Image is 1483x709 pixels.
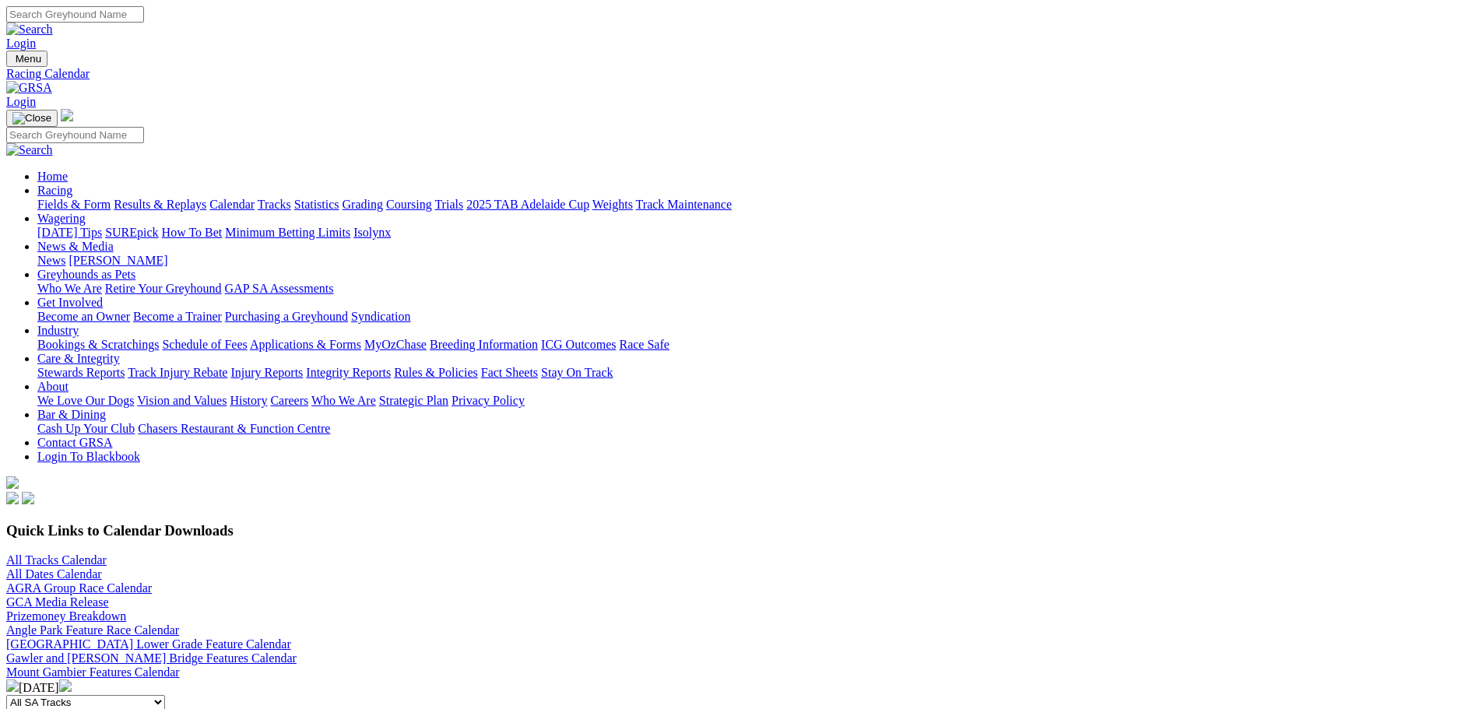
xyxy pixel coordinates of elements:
img: twitter.svg [22,492,34,504]
a: [PERSON_NAME] [69,254,167,267]
h3: Quick Links to Calendar Downloads [6,522,1477,539]
a: Become a Trainer [133,310,222,323]
a: Trials [434,198,463,211]
a: Login [6,95,36,108]
a: Schedule of Fees [162,338,247,351]
a: [DATE] Tips [37,226,102,239]
a: Wagering [37,212,86,225]
a: Bookings & Scratchings [37,338,159,351]
a: Fields & Form [37,198,111,211]
a: Greyhounds as Pets [37,268,135,281]
a: Calendar [209,198,255,211]
div: Greyhounds as Pets [37,282,1477,296]
a: Industry [37,324,79,337]
a: Syndication [351,310,410,323]
img: GRSA [6,81,52,95]
a: Purchasing a Greyhound [225,310,348,323]
img: logo-grsa-white.png [6,476,19,489]
a: Race Safe [619,338,669,351]
a: Coursing [386,198,432,211]
a: All Dates Calendar [6,567,102,581]
a: SUREpick [105,226,158,239]
a: Injury Reports [230,366,303,379]
a: Vision and Values [137,394,227,407]
div: Racing [37,198,1477,212]
div: About [37,394,1477,408]
a: We Love Our Dogs [37,394,134,407]
a: Who We Are [311,394,376,407]
a: Tracks [258,198,291,211]
a: Mount Gambier Features Calendar [6,665,180,679]
a: AGRA Group Race Calendar [6,581,152,595]
a: Rules & Policies [394,366,478,379]
a: Careers [270,394,308,407]
a: Login To Blackbook [37,450,140,463]
a: Login [6,37,36,50]
a: ICG Outcomes [541,338,616,351]
a: Racing [37,184,72,197]
a: Racing Calendar [6,67,1477,81]
a: Chasers Restaurant & Function Centre [138,422,330,435]
div: News & Media [37,254,1477,268]
img: chevron-right-pager-white.svg [59,679,72,692]
a: About [37,380,69,393]
a: Isolynx [353,226,391,239]
a: Gawler and [PERSON_NAME] Bridge Features Calendar [6,651,297,665]
span: Menu [16,53,41,65]
div: [DATE] [6,679,1477,695]
a: Fact Sheets [481,366,538,379]
div: Wagering [37,226,1477,240]
div: Industry [37,338,1477,352]
a: Home [37,170,68,183]
a: Track Maintenance [636,198,732,211]
input: Search [6,6,144,23]
a: How To Bet [162,226,223,239]
a: Stay On Track [541,366,613,379]
a: Bar & Dining [37,408,106,421]
div: Get Involved [37,310,1477,324]
a: History [230,394,267,407]
a: All Tracks Calendar [6,553,107,567]
a: Stewards Reports [37,366,125,379]
div: Bar & Dining [37,422,1477,436]
input: Search [6,127,144,143]
a: Integrity Reports [306,366,391,379]
div: Care & Integrity [37,366,1477,380]
a: Get Involved [37,296,103,309]
img: facebook.svg [6,492,19,504]
a: Minimum Betting Limits [225,226,350,239]
a: Weights [592,198,633,211]
a: 2025 TAB Adelaide Cup [466,198,589,211]
a: Retire Your Greyhound [105,282,222,295]
a: Privacy Policy [452,394,525,407]
a: Track Injury Rebate [128,366,227,379]
a: Become an Owner [37,310,130,323]
a: [GEOGRAPHIC_DATA] Lower Grade Feature Calendar [6,637,291,651]
a: GAP SA Assessments [225,282,334,295]
a: Angle Park Feature Race Calendar [6,623,179,637]
a: Breeding Information [430,338,538,351]
a: MyOzChase [364,338,427,351]
a: News & Media [37,240,114,253]
a: Contact GRSA [37,436,112,449]
a: Prizemoney Breakdown [6,609,126,623]
a: Care & Integrity [37,352,120,365]
a: Results & Replays [114,198,206,211]
img: Close [12,112,51,125]
button: Toggle navigation [6,110,58,127]
img: logo-grsa-white.png [61,109,73,121]
a: Who We Are [37,282,102,295]
a: Grading [343,198,383,211]
img: Search [6,143,53,157]
a: News [37,254,65,267]
a: GCA Media Release [6,595,109,609]
a: Strategic Plan [379,394,448,407]
a: Statistics [294,198,339,211]
a: Applications & Forms [250,338,361,351]
a: Cash Up Your Club [37,422,135,435]
img: Search [6,23,53,37]
button: Toggle navigation [6,51,47,67]
img: chevron-left-pager-white.svg [6,679,19,692]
